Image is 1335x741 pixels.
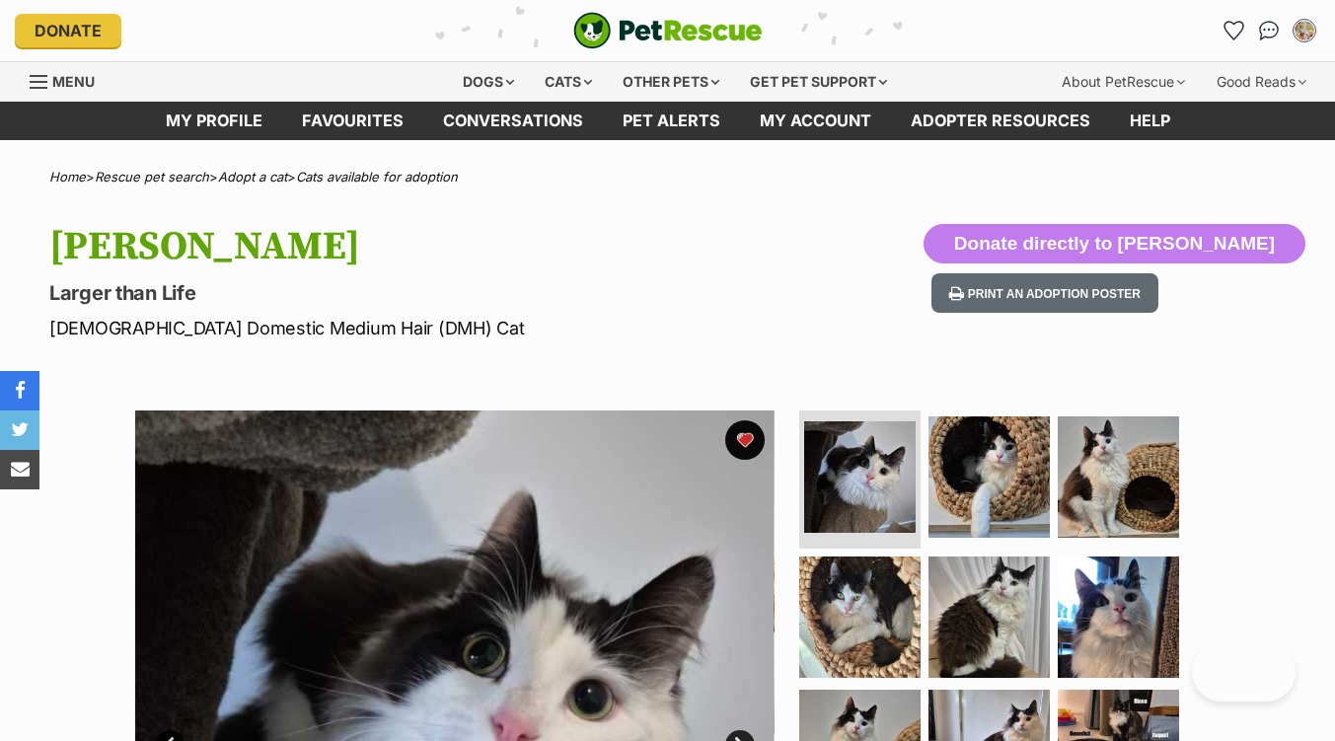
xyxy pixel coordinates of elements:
img: Photo of Collins [1058,556,1179,678]
a: My account [740,102,891,140]
div: Good Reads [1203,62,1320,102]
span: Menu [52,73,95,90]
a: conversations [423,102,603,140]
div: Dogs [449,62,528,102]
button: Print an adoption poster [931,273,1158,314]
a: Home [49,169,86,185]
iframe: Help Scout Beacon - Open [1192,642,1296,702]
a: Conversations [1253,15,1285,46]
button: favourite [725,420,765,460]
a: Rescue pet search [95,169,209,185]
div: About PetRescue [1048,62,1199,102]
img: chat-41dd97257d64d25036548639549fe6c8038ab92f7586957e7f3b1b290dea8141.svg [1259,21,1280,40]
img: logo-cat-932fe2b9b8326f06289b0f2fb663e598f794de774fb13d1741a6617ecf9a85b4.svg [573,12,763,49]
p: Larger than Life [49,279,815,307]
a: My profile [146,102,282,140]
a: Cats available for adoption [296,169,458,185]
div: Get pet support [736,62,901,102]
a: Help [1110,102,1190,140]
img: Photo of Collins [804,421,916,533]
a: Donate [15,14,121,47]
img: Photo of Collins [928,556,1050,678]
button: My account [1289,15,1320,46]
img: Photo of Collins [1058,416,1179,538]
a: Adopter resources [891,102,1110,140]
h1: [PERSON_NAME] [49,224,815,269]
a: PetRescue [573,12,763,49]
div: Cats [531,62,606,102]
p: [DEMOGRAPHIC_DATA] Domestic Medium Hair (DMH) Cat [49,315,815,341]
button: Donate directly to [PERSON_NAME] [924,224,1305,263]
a: Menu [30,62,109,98]
div: Other pets [609,62,733,102]
a: Pet alerts [603,102,740,140]
ul: Account quick links [1218,15,1320,46]
a: Adopt a cat [218,169,287,185]
img: Photo of Collins [799,556,921,678]
a: Favourites [282,102,423,140]
img: Photo of Collins [928,416,1050,538]
a: Favourites [1218,15,1249,46]
img: Tammy Silverstein profile pic [1295,21,1314,40]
